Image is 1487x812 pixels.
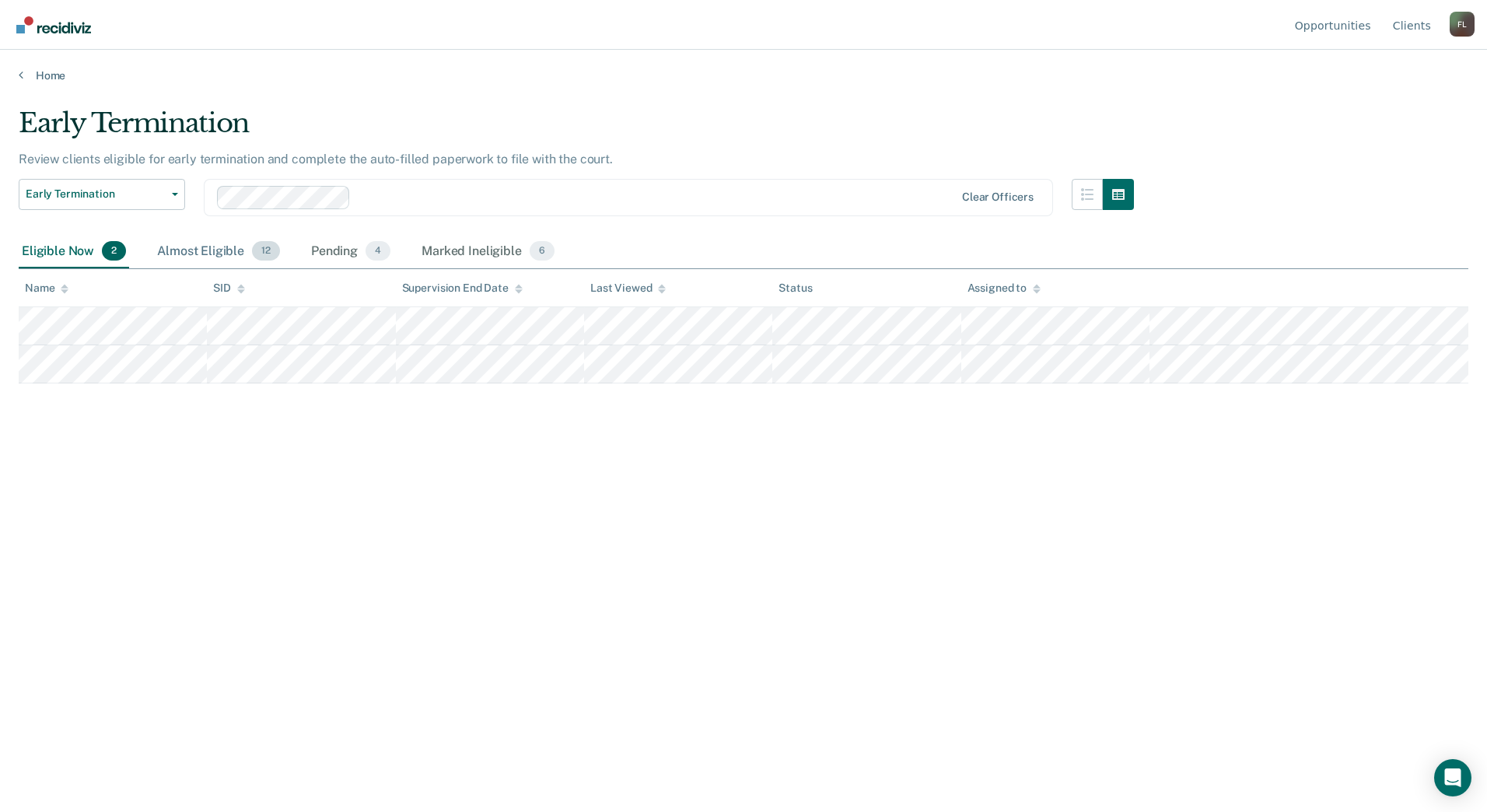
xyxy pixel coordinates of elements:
div: Last Viewed [590,282,666,295]
img: Recidiviz [16,16,91,33]
div: Almost Eligible12 [154,235,283,269]
div: Open Intercom Messenger [1434,759,1471,796]
button: Early Termination [19,179,185,210]
div: Clear officers [962,191,1034,204]
div: Eligible Now2 [19,235,129,269]
span: 6 [530,241,555,261]
div: Status [778,282,812,295]
span: 4 [366,241,390,261]
span: 12 [252,241,280,261]
span: Early Termination [26,187,166,201]
a: Home [19,68,1468,82]
span: 2 [102,241,126,261]
div: Early Termination [19,107,1134,152]
div: Pending4 [308,235,394,269]
p: Review clients eligible for early termination and complete the auto-filled paperwork to file with... [19,152,613,166]
div: F L [1450,12,1475,37]
div: Name [25,282,68,295]
div: Marked Ineligible6 [418,235,558,269]
div: SID [213,282,245,295]
button: Profile dropdown button [1450,12,1475,37]
div: Supervision End Date [402,282,523,295]
div: Assigned to [967,282,1041,295]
